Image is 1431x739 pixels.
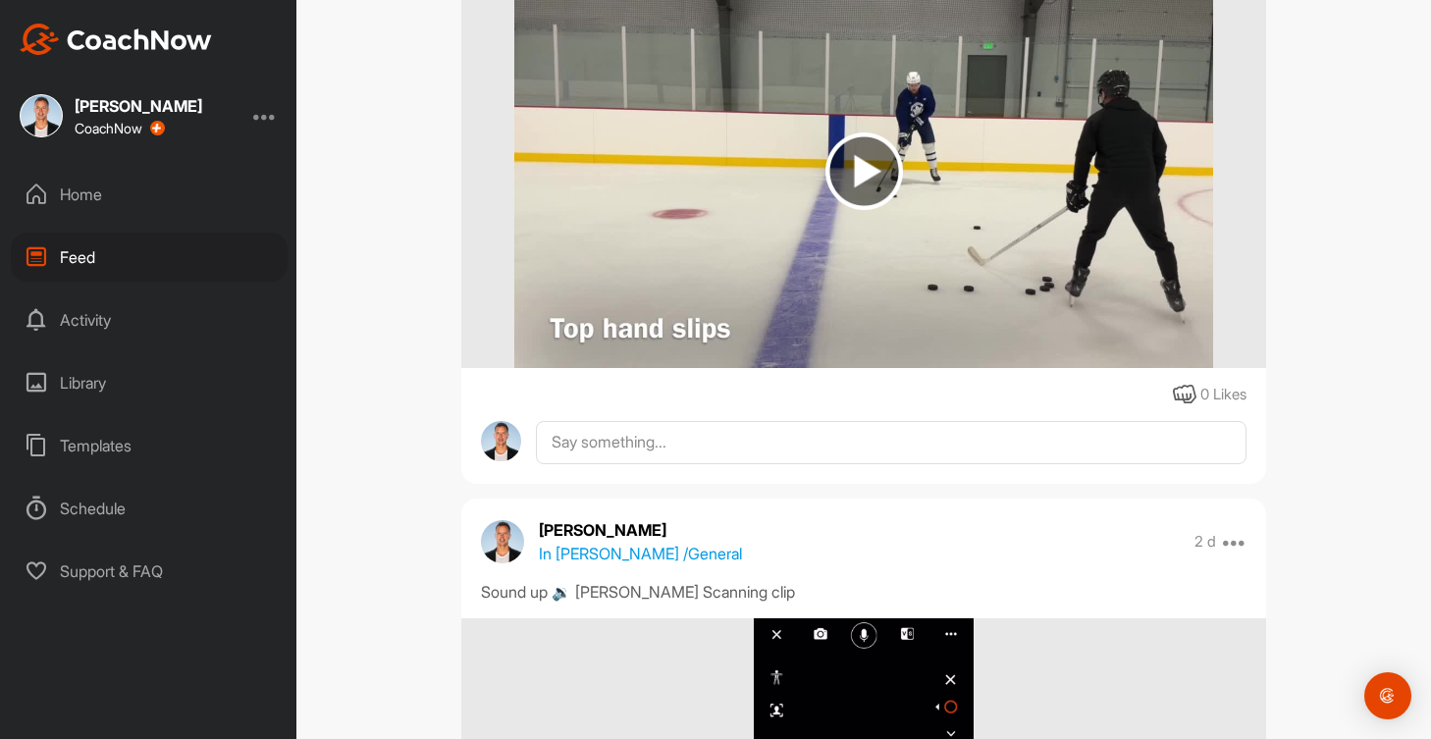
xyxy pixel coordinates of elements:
div: Open Intercom Messenger [1364,672,1411,719]
div: CoachNow [75,121,165,136]
div: Schedule [11,484,288,533]
img: CoachNow [20,24,212,55]
div: Sound up 🔉 [PERSON_NAME] Scanning clip [481,580,1246,604]
div: Activity [11,295,288,344]
div: Library [11,358,288,407]
img: square_88e5f11b22bf6ed926a2b27665aae90e.jpg [20,94,63,137]
img: avatar [481,421,521,461]
p: In [PERSON_NAME] / General [539,542,742,565]
div: Home [11,170,288,219]
div: 0 Likes [1200,384,1246,406]
img: play [825,132,903,210]
img: avatar [481,520,524,563]
div: [PERSON_NAME] [75,98,202,114]
div: Templates [11,421,288,470]
div: Support & FAQ [11,547,288,596]
div: Feed [11,233,288,282]
p: 2 d [1194,532,1216,552]
p: [PERSON_NAME] [539,518,742,542]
